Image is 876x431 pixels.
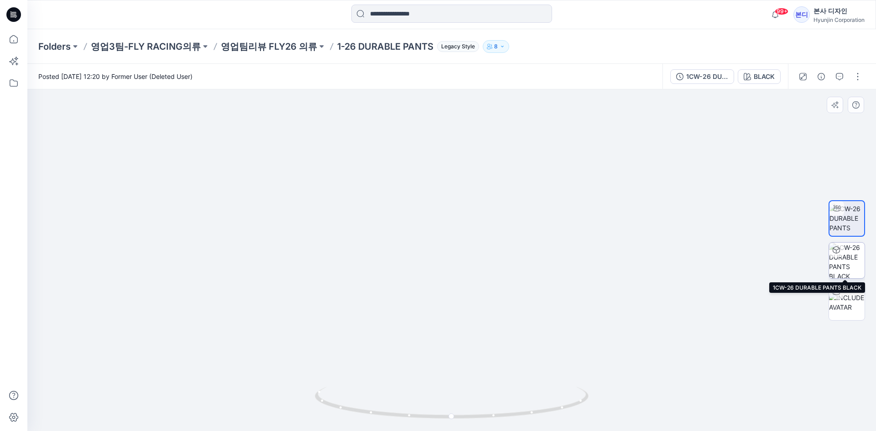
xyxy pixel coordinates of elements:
[337,40,433,53] p: 1-26 DURABLE PANTS
[38,40,71,53] a: Folders
[793,6,810,23] div: 본디
[38,72,193,81] span: Posted [DATE] 12:20 by
[111,73,193,80] a: Former User (Deleted User)
[670,69,734,84] button: 1CW-26 DURABLE PANTS
[754,72,775,82] div: BLACK
[483,40,509,53] button: 8
[91,40,201,53] a: 영업3팀-FLY RACING의류
[686,72,728,82] div: 1CW-26 DURABLE PANTS
[829,204,864,233] img: 1CW-26 DURABLE PANTS
[813,16,865,23] div: Hyunjin Corporation
[775,8,788,15] span: 99+
[829,243,865,278] img: 1CW-26 DURABLE PANTS BLACK
[813,5,865,16] div: 본사 디자인
[433,40,479,53] button: Legacy Style
[494,42,498,52] p: 8
[221,40,317,53] a: 영업팀리뷰 FLY26 의류
[738,69,781,84] button: BLACK
[814,69,829,84] button: Details
[829,293,865,312] img: INCLUDE AVATAR
[437,41,479,52] span: Legacy Style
